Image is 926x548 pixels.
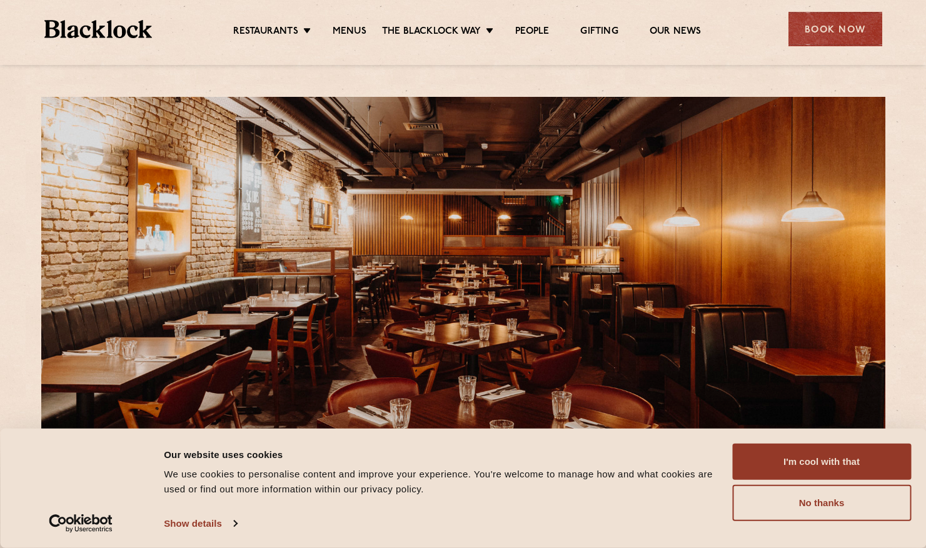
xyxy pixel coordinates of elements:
[580,26,618,39] a: Gifting
[26,514,136,533] a: Usercentrics Cookiebot - opens in a new window
[164,514,236,533] a: Show details
[233,26,298,39] a: Restaurants
[164,467,718,497] div: We use cookies to personalise content and improve your experience. You're welcome to manage how a...
[333,26,366,39] a: Menus
[732,444,911,480] button: I'm cool with that
[650,26,702,39] a: Our News
[515,26,549,39] a: People
[382,26,481,39] a: The Blacklock Way
[164,447,718,462] div: Our website uses cookies
[44,20,153,38] img: BL_Textured_Logo-footer-cropped.svg
[732,485,911,521] button: No thanks
[788,12,882,46] div: Book Now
